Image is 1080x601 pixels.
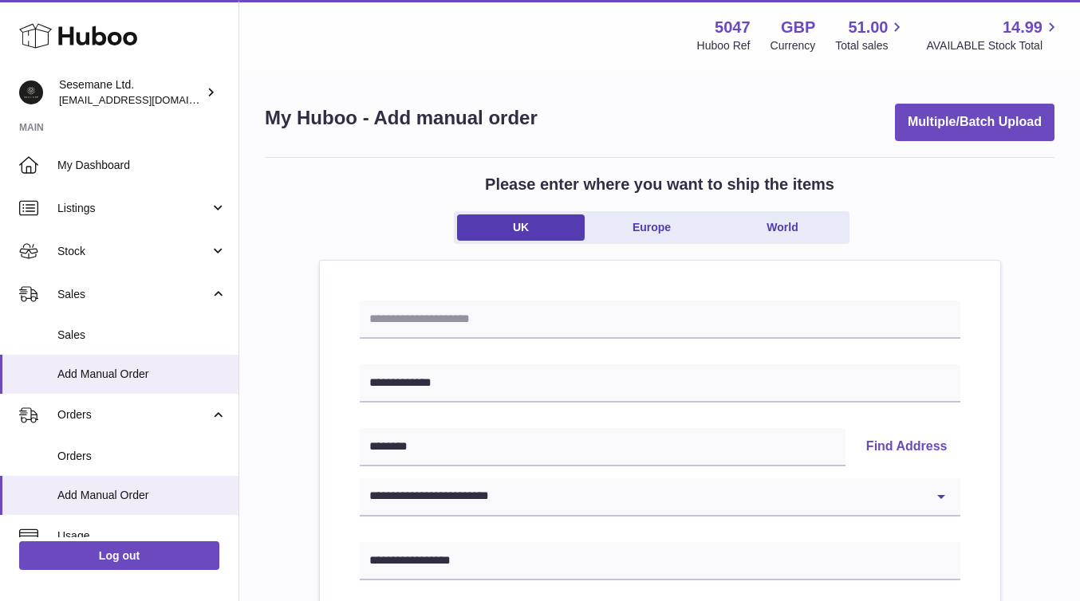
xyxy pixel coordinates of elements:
[57,449,227,464] span: Orders
[926,38,1061,53] span: AVAILABLE Stock Total
[926,17,1061,53] a: 14.99 AVAILABLE Stock Total
[57,158,227,173] span: My Dashboard
[835,17,906,53] a: 51.00 Total sales
[265,105,538,131] h1: My Huboo - Add manual order
[835,38,906,53] span: Total sales
[848,17,888,38] span: 51.00
[57,367,227,382] span: Add Manual Order
[895,104,1054,141] button: Multiple/Batch Upload
[853,428,960,466] button: Find Address
[719,214,846,241] a: World
[715,17,751,38] strong: 5047
[457,214,585,241] a: UK
[19,541,219,570] a: Log out
[19,81,43,104] img: info@soulcap.com
[57,488,227,503] span: Add Manual Order
[485,174,834,195] h2: Please enter where you want to ship the items
[771,38,816,53] div: Currency
[57,528,227,544] span: Usage
[59,77,203,108] div: Sesemane Ltd.
[57,328,227,343] span: Sales
[57,287,210,302] span: Sales
[697,38,751,53] div: Huboo Ref
[781,17,815,38] strong: GBP
[57,201,210,216] span: Listings
[588,214,715,241] a: Europe
[57,244,210,259] span: Stock
[59,93,235,106] span: [EMAIL_ADDRESS][DOMAIN_NAME]
[1003,17,1043,38] span: 14.99
[57,407,210,422] span: Orders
